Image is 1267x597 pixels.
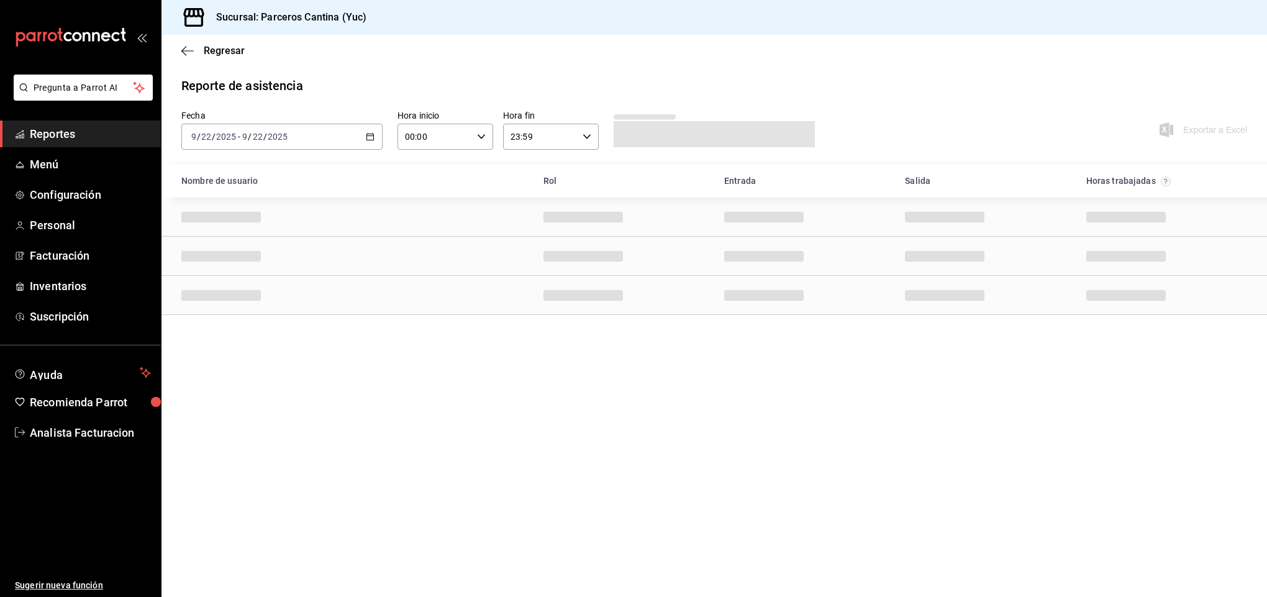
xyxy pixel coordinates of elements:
[534,242,633,270] div: Cell
[34,81,134,94] span: Pregunta a Parrot AI
[212,132,216,142] span: /
[895,242,994,270] div: Cell
[30,394,151,411] span: Recomienda Parrot
[171,281,271,309] div: Cell
[30,186,151,203] span: Configuración
[137,32,147,42] button: open_drawer_menu
[30,156,151,173] span: Menú
[161,276,1267,315] div: Row
[534,170,714,193] div: HeadCell
[15,579,151,592] span: Sugerir nueva función
[181,76,303,95] div: Reporte de asistencia
[714,170,895,193] div: HeadCell
[30,278,151,294] span: Inventarios
[9,90,153,103] a: Pregunta a Parrot AI
[895,170,1076,193] div: HeadCell
[14,75,153,101] button: Pregunta a Parrot AI
[267,132,288,142] input: ----
[397,111,493,120] label: Hora inicio
[1076,170,1257,193] div: HeadCell
[242,132,248,142] input: --
[171,170,534,193] div: HeadCell
[30,424,151,441] span: Analista Facturacion
[171,203,271,231] div: Cell
[171,242,271,270] div: Cell
[30,365,135,380] span: Ayuda
[1076,203,1176,231] div: Cell
[161,237,1267,276] div: Row
[238,132,240,142] span: -
[206,10,366,25] h3: Sucursal: Parceros Cantina (Yuc)
[216,132,237,142] input: ----
[204,45,245,57] span: Regresar
[534,281,633,309] div: Cell
[263,132,267,142] span: /
[191,132,197,142] input: --
[252,132,263,142] input: --
[714,281,814,309] div: Cell
[714,203,814,231] div: Cell
[161,198,1267,237] div: Row
[30,217,151,234] span: Personal
[181,45,245,57] button: Regresar
[714,242,814,270] div: Cell
[30,308,151,325] span: Suscripción
[181,111,383,120] label: Fecha
[161,165,1267,198] div: Head
[30,125,151,142] span: Reportes
[1161,176,1171,186] svg: El total de horas trabajadas por usuario es el resultado de la suma redondeada del registro de ho...
[895,281,994,309] div: Cell
[534,203,633,231] div: Cell
[161,165,1267,315] div: Container
[503,111,599,120] label: Hora fin
[1076,281,1176,309] div: Cell
[201,132,212,142] input: --
[197,132,201,142] span: /
[30,247,151,264] span: Facturación
[895,203,994,231] div: Cell
[1076,242,1176,270] div: Cell
[248,132,252,142] span: /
